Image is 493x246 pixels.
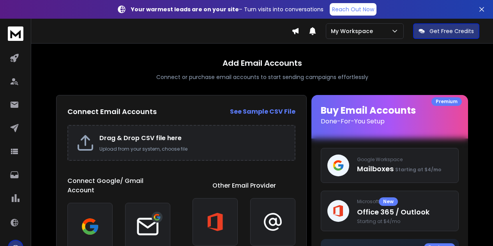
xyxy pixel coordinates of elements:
[330,3,376,16] a: Reach Out Now
[357,156,452,163] p: Google Workspace
[357,163,452,174] p: Mailboxes
[321,104,459,126] h1: Buy Email Accounts
[131,5,239,13] strong: Your warmest leads are on your site
[67,106,157,117] h2: Connect Email Accounts
[429,27,474,35] p: Get Free Credits
[230,107,295,116] a: See Sample CSV File
[357,218,452,225] span: Starting at $4/mo
[8,26,23,41] img: logo
[223,58,302,69] h1: Add Email Accounts
[413,23,479,39] button: Get Free Credits
[156,73,368,81] p: Connect or purchase email accounts to start sending campaigns effortlessly
[395,166,441,173] span: Starting at $4/mo
[321,117,459,126] p: Done-For-You Setup
[131,5,323,13] p: – Turn visits into conversations
[357,207,452,218] p: Office 365 / Outlook
[67,176,170,195] h1: Connect Google/ Gmail Account
[212,181,276,190] h1: Other Email Provider
[379,197,398,206] div: New
[431,97,462,106] div: Premium
[332,5,374,13] p: Reach Out Now
[230,107,295,116] strong: See Sample CSV File
[99,146,287,152] p: Upload from your system, choose file
[99,134,287,143] h2: Drag & Drop CSV file here
[331,27,376,35] p: My Workspace
[357,197,452,206] p: Microsoft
